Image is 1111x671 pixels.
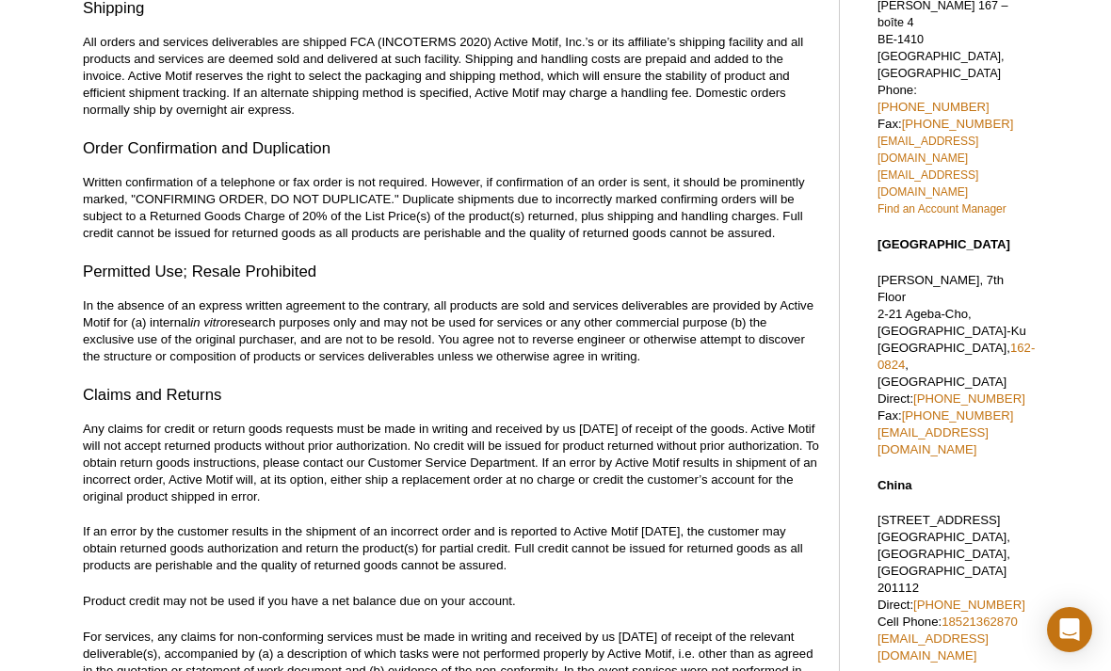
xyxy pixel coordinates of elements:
h3: Permitted Use; Resale Prohibited [83,261,820,283]
div: Open Intercom Messenger [1047,607,1092,652]
a: 162-0824 [878,341,1035,372]
h3: Claims and Returns [83,384,820,407]
p: Product credit may not be used if you have a net balance due on your account. [83,593,820,610]
a: [PHONE_NUMBER] [878,100,990,114]
p: Any claims for credit or return goods requests must be made in writing and received by us [DATE] ... [83,421,820,505]
a: [PHONE_NUMBER] [902,408,1014,423]
a: [EMAIL_ADDRESS][DOMAIN_NAME] [878,135,978,165]
p: In the absence of an express written agreement to the contrary, all products are sold and service... [83,297,820,365]
strong: [GEOGRAPHIC_DATA] [878,237,1010,251]
p: [PERSON_NAME], 7th Floor 2-21 Ageba-Cho, [GEOGRAPHIC_DATA]-Ku [GEOGRAPHIC_DATA], , [GEOGRAPHIC_DA... [878,272,1028,458]
strong: China [878,478,912,492]
a: [EMAIL_ADDRESS][DOMAIN_NAME] [878,425,989,456]
a: Find an Account Manager [878,202,1006,216]
i: in vitro [190,315,227,329]
p: Written confirmation of a telephone or fax order is not required. However, if confirmation of an ... [83,174,820,242]
p: [STREET_ADDRESS] [GEOGRAPHIC_DATA], [GEOGRAPHIC_DATA], [GEOGRAPHIC_DATA] 201112 Direct: Cell Phone: [878,512,1028,664]
a: 18521362870 [942,615,1018,629]
a: [PHONE_NUMBER] [902,117,1014,131]
p: All orders and services deliverables are shipped FCA (INCOTERMS 2020) Active Motif, Inc.’s or its... [83,34,820,119]
h3: Order Confirmation and Duplication [83,137,820,160]
p: If an error by the customer results in the shipment of an incorrect order and is reported to Acti... [83,523,820,574]
a: [PHONE_NUMBER] [913,598,1025,612]
a: [EMAIL_ADDRESS][DOMAIN_NAME] [878,631,989,663]
a: [PHONE_NUMBER] [913,391,1025,406]
a: [EMAIL_ADDRESS][DOMAIN_NAME] [878,168,978,199]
